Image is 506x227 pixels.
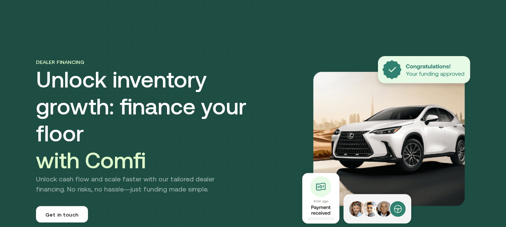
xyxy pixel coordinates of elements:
span: with Comfi [36,147,146,173]
span: Get in touch [45,211,78,219]
img: Dealer Financing [302,56,470,224]
span: Dealer financing [36,59,84,65]
a: Get in touch [36,206,88,223]
h1: Unlock inventory growth: finance your floor [36,66,291,174]
p: Unlock cash flow and scale faster with our tailored dealer financing. No risks, no hassle—just fu... [36,174,240,194]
